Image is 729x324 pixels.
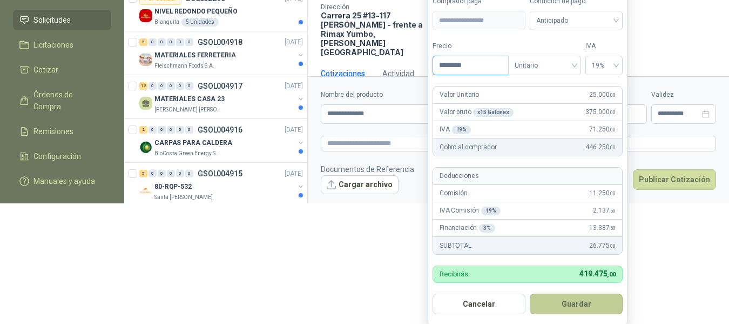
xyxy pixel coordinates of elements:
p: MATERIALES CASA 23 [154,94,225,104]
span: ,50 [609,225,616,231]
a: 12 0 0 0 0 0 GSOL004917[DATE] MATERIALES CASA 23[PERSON_NAME] [PERSON_NAME] [139,80,305,114]
span: ,50 [609,208,616,214]
button: Publicar Cotización [633,169,716,190]
div: 2 [139,126,147,134]
span: ,00 [609,243,616,249]
span: 19% [592,57,616,74]
img: Company Logo [139,9,152,22]
span: 71.250 [589,124,616,135]
span: ,00 [609,144,616,150]
p: 80-RQP-532 [154,182,192,192]
div: 5 [139,38,147,46]
div: 0 [158,126,166,134]
span: Configuración [33,150,81,162]
a: Licitaciones [13,35,111,55]
span: 375.000 [585,107,616,117]
div: 3 % [479,224,495,233]
a: Órdenes de Compra [13,84,111,117]
div: 5 [139,170,147,177]
div: 0 [176,82,184,90]
img: Company Logo [139,141,152,154]
p: [DATE] [285,37,303,48]
p: IVA Comisión [440,206,501,216]
div: 0 [176,38,184,46]
p: GSOL004916 [198,126,242,134]
div: 0 [167,82,175,90]
p: IVA [440,124,471,135]
span: ,00 [609,92,616,98]
span: 11.250 [589,188,616,199]
span: Remisiones [33,125,73,137]
span: ,00 [609,127,616,133]
a: Configuración [13,146,111,167]
button: Cancelar [433,294,525,314]
a: Cotizar [13,59,111,80]
p: Fleischmann Foods S.A. [154,62,214,70]
div: 0 [148,82,157,90]
p: Deducciones [440,171,478,181]
span: 446.250 [585,142,616,153]
div: 0 [167,38,175,46]
span: 26.775 [589,241,616,251]
a: Remisiones [13,121,111,142]
div: 19 % [452,125,471,134]
label: Precio [433,41,508,51]
p: Cobro al comprador [440,142,496,153]
p: Financiación [440,223,495,233]
div: 0 [148,126,157,134]
span: 25.000 [589,90,616,100]
div: Cotizaciones [321,68,365,80]
div: 0 [185,170,193,177]
div: 0 [167,170,175,177]
div: 0 [158,38,166,46]
p: MATERIALES FERRETERIA [154,50,235,61]
span: Manuales y ayuda [33,175,95,187]
p: Valor bruto [440,107,514,117]
div: 5 Unidades [181,18,219,27]
div: 0 [167,126,175,134]
span: ,00 [609,190,616,196]
p: Dirección [321,3,436,11]
img: Company Logo [139,184,152,197]
div: 0 [176,126,184,134]
a: Solicitudes [13,10,111,30]
p: [DATE] [285,125,303,135]
a: 2 0 0 0 0 0 GSOL004916[DATE] Company LogoCARPAS PARA CALDERABioCosta Green Energy S.A.S [139,123,305,158]
span: Unitario [515,57,575,74]
span: ,00 [609,109,616,115]
div: 0 [185,38,193,46]
a: 5 0 0 0 0 0 GSOL004918[DATE] Company LogoMATERIALES FERRETERIAFleischmann Foods S.A. [139,36,305,70]
p: [DATE] [285,81,303,91]
p: [DATE] [285,169,303,179]
p: Carrera 25 #13-117 [PERSON_NAME] - frente a Rimax Yumbo , [PERSON_NAME][GEOGRAPHIC_DATA] [321,11,436,57]
span: Anticipado [536,12,616,29]
div: Actividad [382,68,414,80]
div: 0 [185,82,193,90]
p: BioCosta Green Energy S.A.S [154,149,222,158]
p: GSOL004917 [198,82,242,90]
p: Documentos de Referencia [321,163,414,175]
div: 0 [158,170,166,177]
p: Recibirás [440,270,468,277]
p: Blanquita [154,18,179,27]
span: Solicitudes [33,14,71,26]
img: Company Logo [139,53,152,66]
button: Cargar archivo [321,175,399,195]
p: Comisión [440,188,468,199]
div: 19 % [481,207,501,215]
p: GSOL004915 [198,170,242,177]
label: Validez [651,90,716,100]
p: GSOL004918 [198,38,242,46]
a: 5 0 0 0 0 0 GSOL004915[DATE] Company Logo80-RQP-532Santa [PERSON_NAME] [139,167,305,202]
p: Valor Unitario [440,90,479,100]
p: CARPAS PARA CALDERA [154,138,232,148]
span: Órdenes de Compra [33,89,101,113]
a: Manuales y ayuda [13,171,111,191]
div: 0 [176,170,184,177]
span: Licitaciones [33,39,73,51]
p: SUBTOTAL [440,241,471,251]
label: Nombre del producto [321,90,496,100]
p: NIVEL REDONDO PEQUEÑO [154,6,237,17]
span: 419.475 [579,269,616,278]
span: ,00 [607,271,616,278]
